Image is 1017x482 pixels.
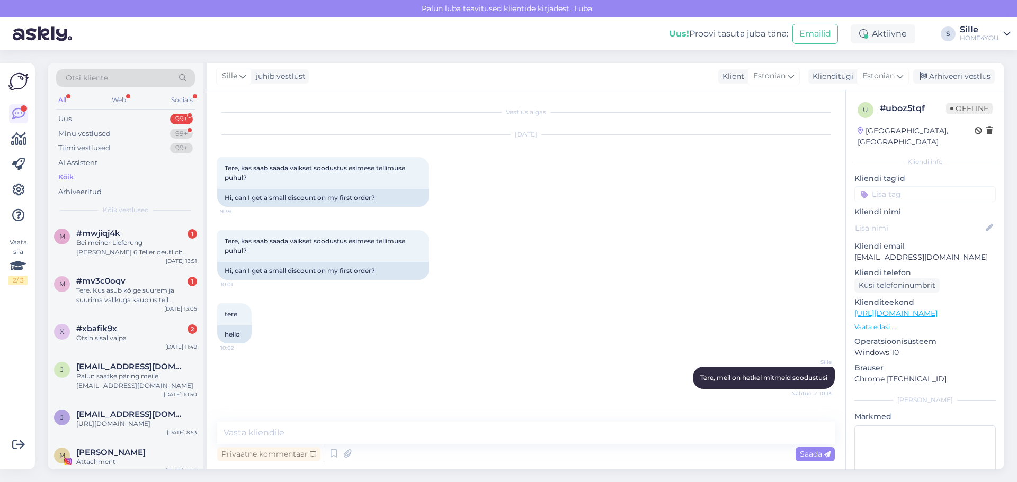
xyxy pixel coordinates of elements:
span: Tere, kas saab saada väikset soodustus esimese tellimuse puhul? [225,164,407,181]
span: Tere, kas saab saada väikset soodustus esimese tellimuse puhul? [225,237,407,254]
div: 99+ [170,114,193,124]
span: j [60,413,64,421]
span: Sille [222,70,237,82]
div: Bei meiner Lieferung [PERSON_NAME] 6 Teller deutlich sichtbare Fehler an der Oberfläche. [76,238,197,257]
div: Arhiveeritud [58,187,102,197]
div: # uboz5tqf [880,102,946,115]
div: Socials [169,93,195,107]
div: 1 [188,229,197,239]
span: Sille [792,358,832,366]
p: Brauser [854,362,996,374]
div: Palun saatke päring meile [EMAIL_ADDRESS][DOMAIN_NAME] [76,371,197,390]
p: Kliendi email [854,241,996,252]
p: Windows 10 [854,347,996,358]
div: [DATE] 0:42 [166,467,197,475]
div: Vestlus algas [217,107,835,117]
div: juhib vestlust [252,71,306,82]
div: Tiimi vestlused [58,143,110,153]
span: Kõik vestlused [103,205,149,215]
span: Nähtud ✓ 10:13 [791,389,832,397]
span: Saada [800,449,831,459]
span: u [863,106,868,114]
span: 10:01 [220,280,260,288]
div: [DATE] 10:50 [164,390,197,398]
div: Sille [960,25,999,34]
div: Klienditugi [808,71,853,82]
div: All [56,93,68,107]
div: Hi, can I get a small discount on my first order? [217,262,429,280]
div: HOME4YOU [960,34,999,42]
span: Estonian [753,70,786,82]
button: Emailid [792,24,838,44]
p: Chrome [TECHNICAL_ID] [854,374,996,385]
span: Otsi kliente [66,72,108,84]
div: S [941,26,956,41]
span: tere [225,310,237,318]
a: [URL][DOMAIN_NAME] [854,308,938,318]
p: Kliendi telefon [854,267,996,278]
div: [DATE] 13:51 [166,257,197,265]
div: Kõik [58,172,74,183]
input: Lisa nimi [855,222,984,234]
span: m [59,232,65,240]
div: [PERSON_NAME] [854,395,996,405]
a: SilleHOME4YOU [960,25,1011,42]
div: [DATE] 11:49 [165,343,197,351]
p: Kliendi tag'id [854,173,996,184]
span: juljasmir@yandex.ru [76,362,186,371]
p: Kliendi nimi [854,206,996,217]
div: AI Assistent [58,158,97,168]
div: [DATE] 13:05 [164,305,197,313]
span: Luba [571,4,595,13]
div: 1 [188,277,197,286]
span: Tere, meil on hetkel mitmeid soodustusi [700,374,827,381]
div: Otsin sisal vaipa [76,333,197,343]
span: #xbafik9x [76,324,117,333]
b: Uus! [669,29,689,39]
div: Küsi telefoninumbrit [854,278,940,293]
div: 99+ [170,143,193,153]
span: M [59,451,65,459]
div: hello [217,325,252,343]
div: [GEOGRAPHIC_DATA], [GEOGRAPHIC_DATA] [858,125,975,148]
span: 9:39 [220,207,260,215]
div: Uus [58,114,72,124]
span: m [59,280,65,288]
span: Mari Klst [76,448,146,457]
div: 2 [188,324,197,334]
div: Attachment [76,457,197,467]
img: Askly Logo [8,71,29,92]
p: [EMAIL_ADDRESS][DOMAIN_NAME] [854,252,996,263]
div: [DATE] 8:53 [167,429,197,436]
p: Operatsioonisüsteem [854,336,996,347]
div: [URL][DOMAIN_NAME] [76,419,197,429]
span: juljasmir@yandex.ru [76,410,186,419]
div: 2 / 3 [8,276,28,285]
div: Privaatne kommentaar [217,447,320,461]
div: Kliendi info [854,157,996,167]
div: Arhiveeri vestlus [913,69,995,84]
input: Lisa tag [854,186,996,202]
div: 99+ [170,129,193,139]
div: Klient [718,71,744,82]
p: Märkmed [854,411,996,422]
span: j [60,366,64,374]
span: #mwjiqj4k [76,229,120,238]
div: Minu vestlused [58,129,111,139]
div: Hi, can I get a small discount on my first order? [217,189,429,207]
div: Web [110,93,128,107]
span: Offline [946,103,993,114]
span: x [60,328,64,335]
span: #mv3c0oqv [76,276,126,286]
div: Tere. Kus asub kõige suurem ja suurima valikuga kauplus teil [GEOGRAPHIC_DATA]? [76,286,197,305]
span: Estonian [862,70,895,82]
div: Proovi tasuta juba täna: [669,28,788,40]
span: 10:02 [220,344,260,352]
div: Vaata siia [8,238,28,285]
p: Vaata edasi ... [854,322,996,332]
p: Klienditeekond [854,297,996,308]
div: [DATE] [217,130,835,139]
div: Aktiivne [851,24,915,43]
